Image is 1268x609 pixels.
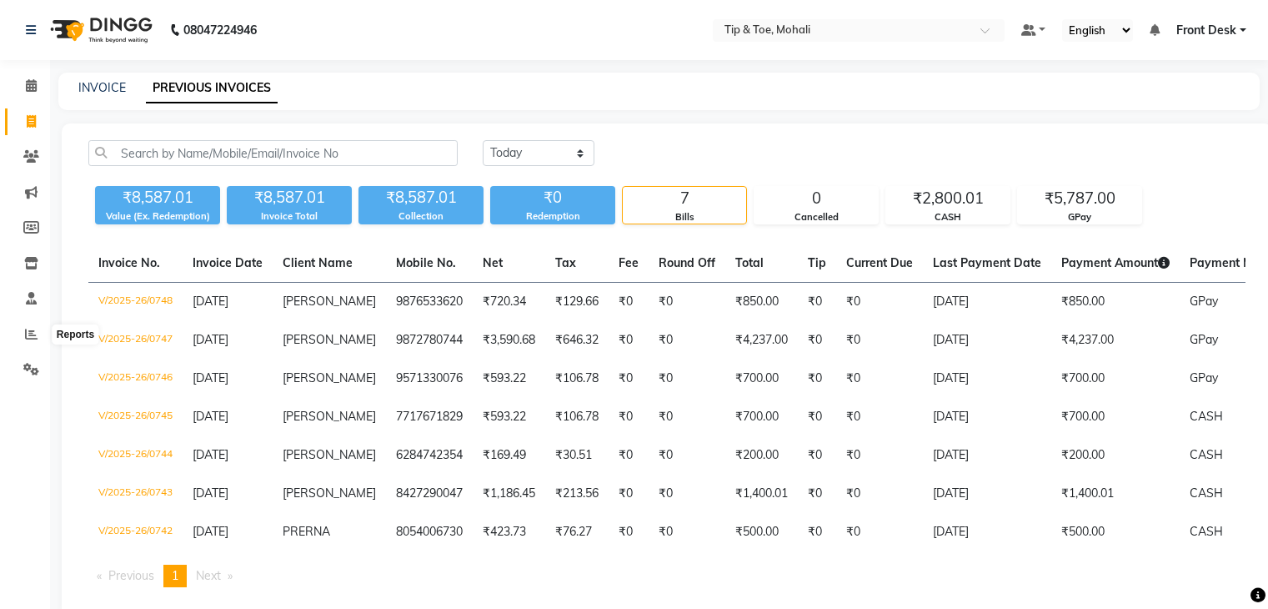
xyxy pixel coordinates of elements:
div: ₹8,587.01 [358,186,484,209]
div: ₹8,587.01 [95,186,220,209]
td: ₹0 [609,321,649,360]
div: ₹0 [490,186,615,209]
td: ₹700.00 [725,360,798,398]
span: CASH [1190,486,1223,501]
td: ₹200.00 [1051,436,1180,475]
td: [DATE] [923,283,1051,322]
span: [PERSON_NAME] [283,486,376,501]
span: Mobile No. [396,255,456,270]
td: V/2025-26/0747 [88,321,183,360]
span: Current Due [846,255,913,270]
span: [DATE] [193,409,228,424]
td: ₹0 [609,513,649,551]
span: CASH [1190,447,1223,462]
span: Previous [108,568,154,583]
b: 08047224946 [183,7,257,53]
td: ₹0 [649,475,725,513]
input: Search by Name/Mobile/Email/Invoice No [88,140,458,166]
td: [DATE] [923,513,1051,551]
td: ₹850.00 [1051,283,1180,322]
td: ₹0 [836,475,923,513]
span: GPay [1190,332,1218,347]
td: ₹106.78 [545,360,609,398]
td: V/2025-26/0748 [88,283,183,322]
span: [DATE] [193,524,228,539]
td: ₹106.78 [545,398,609,436]
td: 9876533620 [386,283,473,322]
span: Invoice Date [193,255,263,270]
td: ₹0 [649,283,725,322]
td: ₹4,237.00 [1051,321,1180,360]
td: ₹500.00 [1051,513,1180,551]
td: ₹646.32 [545,321,609,360]
td: ₹593.22 [473,398,545,436]
td: ₹850.00 [725,283,798,322]
td: ₹0 [798,321,836,360]
td: ₹3,590.68 [473,321,545,360]
td: ₹0 [798,360,836,398]
span: [DATE] [193,486,228,501]
td: [DATE] [923,436,1051,475]
td: [DATE] [923,398,1051,436]
td: ₹0 [649,321,725,360]
div: Collection [358,209,484,224]
div: 0 [754,187,878,210]
td: 7717671829 [386,398,473,436]
span: PRERNA [283,524,330,539]
span: Invoice No. [98,255,160,270]
td: ₹0 [836,398,923,436]
span: [DATE] [193,370,228,385]
td: V/2025-26/0742 [88,513,183,551]
td: ₹0 [649,398,725,436]
div: GPay [1018,210,1141,224]
td: ₹1,400.01 [725,475,798,513]
div: Reports [53,325,98,345]
td: ₹0 [609,283,649,322]
td: ₹0 [798,398,836,436]
span: [DATE] [193,294,228,309]
td: V/2025-26/0745 [88,398,183,436]
span: [PERSON_NAME] [283,447,376,462]
span: CASH [1190,409,1223,424]
span: Client Name [283,255,353,270]
td: ₹0 [836,436,923,475]
td: ₹0 [649,513,725,551]
span: GPay [1190,294,1218,309]
td: ₹0 [798,513,836,551]
nav: Pagination [88,565,1245,587]
td: ₹500.00 [725,513,798,551]
span: GPay [1190,370,1218,385]
td: ₹720.34 [473,283,545,322]
span: Fee [619,255,639,270]
td: ₹0 [836,513,923,551]
td: ₹700.00 [1051,398,1180,436]
td: 8054006730 [386,513,473,551]
td: ₹0 [836,321,923,360]
td: ₹0 [609,360,649,398]
td: ₹76.27 [545,513,609,551]
span: Total [735,255,764,270]
a: INVOICE [78,80,126,95]
td: ₹1,186.45 [473,475,545,513]
td: ₹169.49 [473,436,545,475]
td: ₹700.00 [1051,360,1180,398]
span: 1 [172,568,178,583]
span: Net [483,255,503,270]
td: [DATE] [923,475,1051,513]
td: 6284742354 [386,436,473,475]
td: V/2025-26/0744 [88,436,183,475]
td: ₹0 [609,398,649,436]
td: ₹0 [649,436,725,475]
td: [DATE] [923,321,1051,360]
span: [DATE] [193,332,228,347]
td: ₹200.00 [725,436,798,475]
div: Invoice Total [227,209,352,224]
td: ₹0 [649,360,725,398]
span: Last Payment Date [933,255,1041,270]
td: ₹0 [836,283,923,322]
td: ₹0 [798,283,836,322]
div: 7 [623,187,746,210]
div: Bills [623,210,746,224]
td: V/2025-26/0746 [88,360,183,398]
td: ₹0 [798,436,836,475]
